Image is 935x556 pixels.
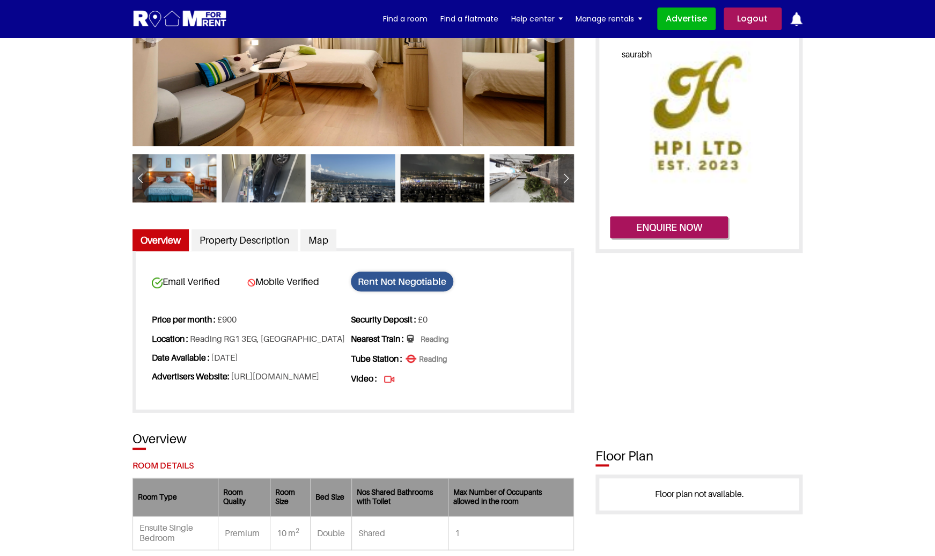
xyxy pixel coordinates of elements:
th: Bed Size [310,478,351,516]
td: Shared [351,516,448,550]
strong: Tube Station : [351,353,402,364]
li: [URL][DOMAIN_NAME] [152,367,349,386]
td: Double [310,516,351,550]
div: Previous slide [132,166,149,193]
h2: Floor Plan [590,449,803,464]
strong: Price per month : [152,314,216,325]
a: Manage rentals [576,11,642,27]
img: card-verified [247,279,255,287]
li: £900 [152,310,349,329]
div: Next slide [558,166,574,193]
iframe: Advertisement [595,274,935,425]
strong: Security Deposit : [351,314,416,325]
span: Reading [407,334,449,345]
strong: Location : [152,333,188,344]
img: Logo for Room for Rent, featuring a welcoming design with a house icon and modern typography [132,9,227,29]
button: Enquire now [610,216,728,239]
strong: Video : [351,373,377,384]
img: card-verified [152,277,163,288]
a: Floor plan not available. [654,488,743,499]
span: Rent Not Negotiable [351,272,453,291]
li: [DATE] [152,348,349,367]
span: Email Verified [152,276,246,288]
strong: Date Available : [152,352,210,363]
a: Help center [511,11,563,27]
span: Reading [406,354,447,365]
strong: Advertisers Website: [152,371,230,382]
a: Find a room [383,11,428,27]
td: Ensuite Single Bedroom [132,516,218,550]
span: saurabh [613,45,660,64]
h5: Room Details [132,460,574,471]
th: Room Size [270,478,311,516]
a: Property Description [192,229,298,252]
a: Overview [132,229,189,252]
td: 1 [448,516,573,550]
a: Logout [724,8,782,30]
a: Advertise [657,8,716,30]
td: Premium [218,516,270,550]
th: Room Type [132,478,218,516]
td: 10 m [270,516,311,550]
strong: Nearest Train : [351,333,404,344]
th: Nos Shared Bathrooms with Toilet [351,478,448,516]
th: Max Number of Occupants allowed in the room [448,478,573,516]
li: £0 [351,310,548,329]
img: Profile [610,41,789,195]
th: Room Quality [218,478,270,516]
li: Reading RG1 3EG, [GEOGRAPHIC_DATA] [152,330,349,348]
img: ic-notification [790,12,803,26]
span: Mobile Verified [247,276,341,287]
sup: 2 [296,526,299,535]
a: Map [300,229,336,252]
a: Find a flatmate [440,11,498,27]
h3: Overview [132,431,574,447]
